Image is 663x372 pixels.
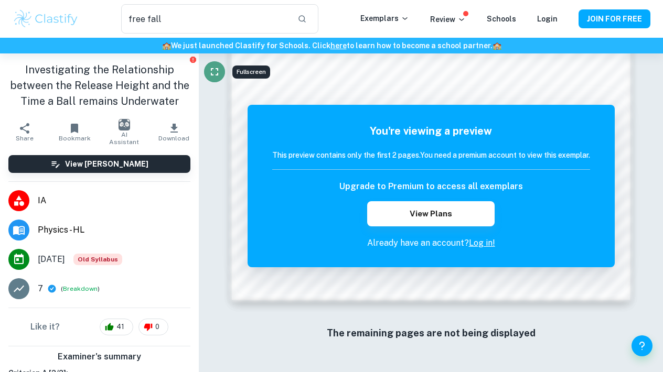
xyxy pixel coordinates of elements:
p: Exemplars [360,13,409,24]
h6: This preview contains only the first 2 pages. You need a premium account to view this exemplar. [272,149,590,161]
h6: View [PERSON_NAME] [65,158,148,170]
span: ( ) [61,284,100,294]
h6: The remaining pages are not being displayed [253,326,608,341]
div: Starting from the May 2025 session, the Physics IA requirements have changed. It's OK to refer to... [73,254,122,265]
p: 7 [38,282,43,295]
span: 🏫 [162,41,171,50]
a: here [330,41,347,50]
span: Download [158,135,189,142]
button: Bookmark [50,117,100,147]
div: 41 [100,319,133,335]
button: View [PERSON_NAME] [8,155,190,173]
span: 41 [111,322,130,332]
a: Log in! [469,238,495,248]
h6: Examiner's summary [4,351,195,363]
p: Already have an account? [272,237,590,249]
span: Share [16,135,34,142]
button: JOIN FOR FREE [579,9,650,28]
h6: Upgrade to Premium to access all exemplars [339,180,523,193]
h6: Like it? [30,321,60,333]
button: View Plans [367,201,494,226]
input: Search for any exemplars... [121,4,288,34]
img: Clastify logo [13,8,79,29]
button: Report issue [189,56,197,63]
button: Help and Feedback [632,335,653,356]
span: Physics - HL [38,224,190,236]
img: AI Assistant [119,119,130,130]
h5: You're viewing a preview [272,123,590,139]
span: AI Assistant [106,131,143,146]
a: Schools [487,15,516,23]
a: Login [537,15,558,23]
span: 🏫 [493,41,501,50]
button: Download [149,117,199,147]
button: Fullscreen [204,61,225,82]
div: 0 [138,319,168,335]
h1: Investigating the Relationship between the Release Height and the Time a Ball remains Underwater [8,62,190,109]
button: AI Assistant [100,117,149,147]
span: Bookmark [59,135,91,142]
div: Fullscreen [232,65,270,79]
p: Review [430,14,466,25]
button: Breakdown [63,284,98,293]
span: IA [38,194,190,207]
span: [DATE] [38,253,65,266]
span: 0 [149,322,165,332]
h6: We just launched Clastify for Schools. Click to learn how to become a school partner. [2,40,661,51]
span: Old Syllabus [73,254,122,265]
